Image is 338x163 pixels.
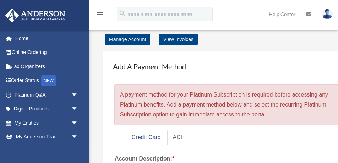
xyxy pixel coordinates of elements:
[41,75,56,86] div: NEW
[5,31,89,45] a: Home
[159,34,198,45] a: View Invoices
[3,9,67,22] img: Anderson Advisors Platinum Portal
[71,130,85,145] span: arrow_drop_down
[5,130,89,144] a: My Anderson Teamarrow_drop_down
[105,34,150,45] a: Manage Account
[5,45,89,60] a: Online Ordering
[96,10,104,18] i: menu
[71,88,85,102] span: arrow_drop_down
[96,12,104,18] a: menu
[5,59,89,74] a: Tax Organizers
[71,102,85,116] span: arrow_drop_down
[5,88,89,102] a: Platinum Q&Aarrow_drop_down
[5,74,89,88] a: Order StatusNEW
[126,130,167,146] a: Credit Card
[5,116,89,130] a: My Entitiesarrow_drop_down
[167,130,191,146] a: ACH
[5,102,89,116] a: Digital Productsarrow_drop_down
[119,10,126,17] i: search
[71,116,85,130] span: arrow_drop_down
[322,9,333,19] img: User Pic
